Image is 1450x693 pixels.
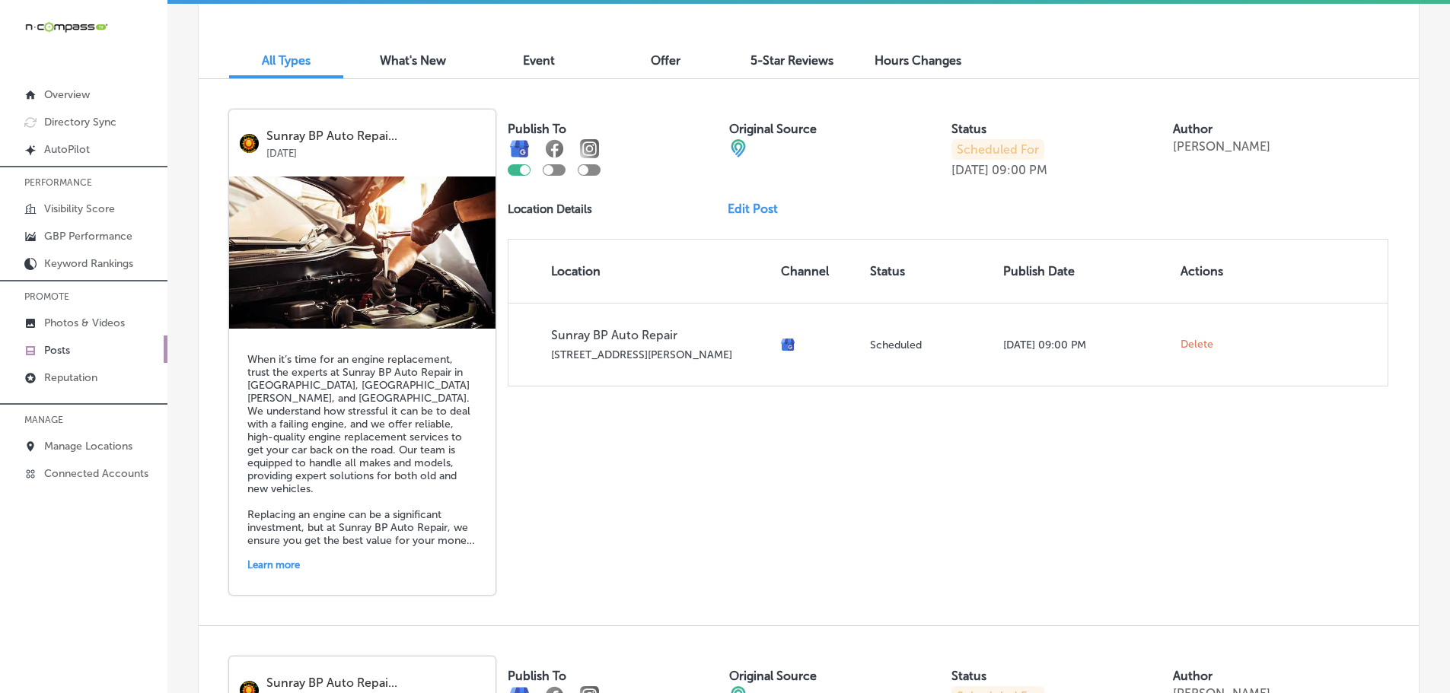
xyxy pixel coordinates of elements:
label: Status [951,669,986,683]
label: Author [1173,122,1213,136]
a: Edit Post [728,202,790,216]
p: Posts [44,344,70,357]
p: Scheduled For [951,139,1044,160]
label: Publish To [508,122,566,136]
span: All Types [262,53,311,68]
img: logo [240,134,259,153]
p: Location Details [508,202,592,216]
p: Overview [44,88,90,101]
span: 5-Star Reviews [750,53,833,68]
p: [DATE] 09:00 PM [1003,339,1168,351]
p: Sunray BP Auto Repair [551,328,769,342]
img: cdcf7056-050f-445e-a317-7ece24d17023481233388_2962555243892743_7596843232860540104_n1.jpg [229,176,496,329]
h5: When it’s time for an engine replacement, trust the experts at Sunray BP Auto Repair in [GEOGRAPH... [247,353,477,547]
label: Original Source [729,669,817,683]
img: 660ab0bf-5cc7-4cb8-ba1c-48b5ae0f18e60NCTV_CLogo_TV_Black_-500x88.png [24,20,108,34]
p: Reputation [44,371,97,384]
img: cba84b02adce74ede1fb4a8549a95eca.png [729,139,747,157]
span: Delete [1181,338,1213,351]
th: Publish Date [997,240,1174,303]
span: Event [523,53,555,68]
label: Original Source [729,122,817,136]
label: Publish To [508,669,566,683]
span: What's New [380,53,446,68]
label: Author [1173,669,1213,683]
p: AutoPilot [44,143,90,156]
p: [DATE] [951,163,989,177]
th: Channel [775,240,864,303]
p: Directory Sync [44,116,116,129]
p: Manage Locations [44,440,132,453]
p: Visibility Score [44,202,115,215]
p: [PERSON_NAME] [1173,139,1270,154]
p: [DATE] [266,143,485,159]
p: [STREET_ADDRESS][PERSON_NAME] [551,348,769,361]
span: Offer [651,53,680,68]
p: Keyword Rankings [44,257,133,270]
p: Sunray BP Auto Repai... [266,676,485,690]
th: Actions [1174,240,1245,303]
label: Status [951,122,986,136]
p: Photos & Videos [44,316,125,329]
th: Location [508,240,775,303]
p: Scheduled [870,339,991,351]
span: Hours Changes [875,53,961,68]
p: Sunray BP Auto Repai... [266,129,485,143]
p: GBP Performance [44,230,132,243]
p: 09:00 PM [992,163,1047,177]
th: Status [864,240,997,303]
p: Connected Accounts [44,467,148,480]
